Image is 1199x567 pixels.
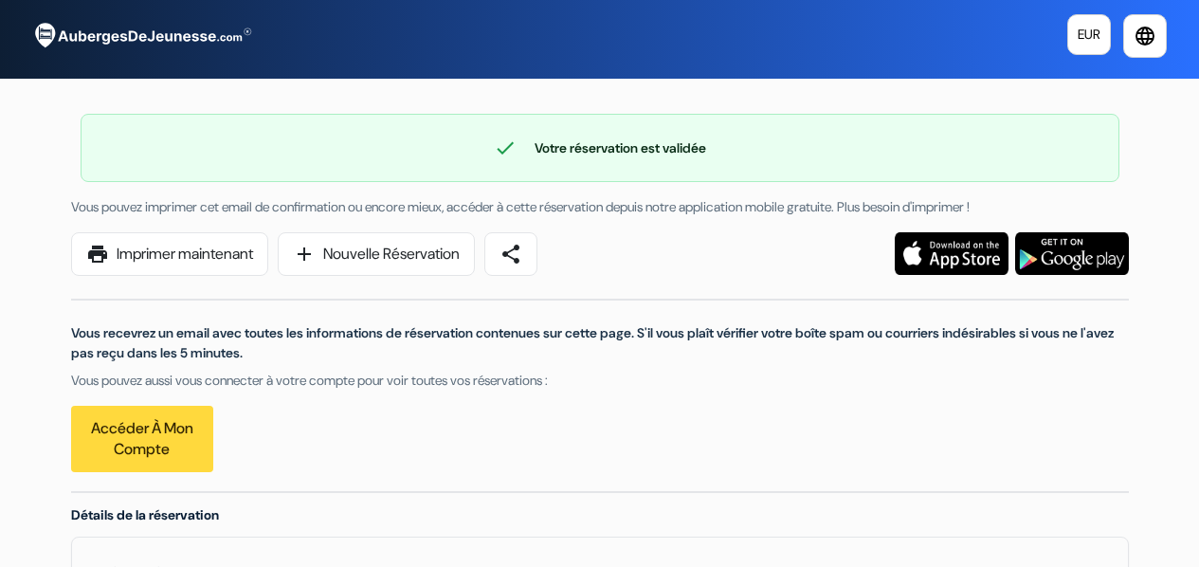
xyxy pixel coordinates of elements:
p: Vous recevrez un email avec toutes les informations de réservation contenues sur cette page. S'il... [71,323,1129,363]
a: EUR [1067,14,1111,55]
a: printImprimer maintenant [71,232,268,276]
img: AubergesDeJeunesse.com [23,10,260,62]
span: check [494,137,517,159]
p: Vous pouvez aussi vous connecter à votre compte pour voir toutes vos réservations : [71,371,1129,391]
a: share [484,232,537,276]
span: add [293,243,316,265]
span: Vous pouvez imprimer cet email de confirmation ou encore mieux, accéder à cette réservation depui... [71,198,970,215]
div: Votre réservation est validée [82,137,1118,159]
span: Détails de la réservation [71,506,219,523]
img: Téléchargez l'application gratuite [895,232,1008,275]
i: language [1134,25,1156,47]
span: print [86,243,109,265]
a: language [1123,14,1167,58]
img: Téléchargez l'application gratuite [1015,232,1129,275]
span: share [500,243,522,265]
a: addNouvelle Réservation [278,232,475,276]
a: Accéder à mon compte [71,406,213,472]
